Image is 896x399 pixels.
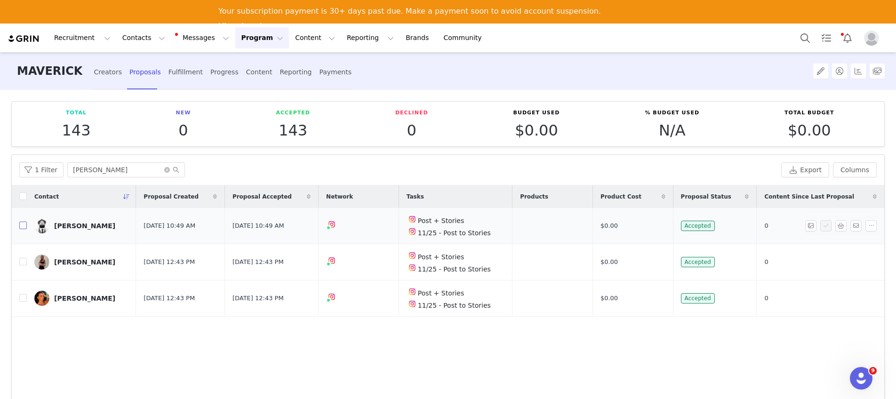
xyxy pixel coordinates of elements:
span: Send Email [850,220,865,231]
img: instagram.svg [408,252,416,259]
p: 143 [62,122,91,139]
span: 11/25 - Post to Stories [418,229,491,237]
span: Products [520,192,548,201]
a: Brands [400,27,437,48]
span: [DATE] 10:49 AM [232,221,284,231]
span: 11/25 - Post to Stories [418,302,491,309]
span: Accepted [681,221,715,231]
span: Proposal Accepted [232,192,292,201]
img: b104f62d-de66-4692-8540-77f4de9e2537.jpg [34,218,49,233]
span: Post + Stories [418,217,464,224]
span: Selected Products [835,220,850,231]
div: Fulfillment [168,60,203,85]
span: Accepted [681,293,715,303]
span: [DATE] 12:43 PM [232,257,284,267]
button: Messages [171,27,235,48]
i: icon: close-circle [164,167,170,173]
button: Columns [833,162,877,177]
button: Notifications [837,27,858,48]
a: Community [438,27,492,48]
img: instagram.svg [408,228,416,235]
p: 143 [276,122,310,139]
img: instagram.svg [328,257,336,264]
span: $0.00 [515,121,558,139]
span: [DATE] 12:43 PM [144,294,195,303]
h3: MAVERICK [17,52,82,90]
p: Total [62,109,91,117]
a: Tasks [816,27,837,48]
p: 0 [176,122,191,139]
img: instagram.svg [328,293,336,301]
button: Profile [858,31,888,46]
div: Content [246,60,272,85]
p: N/A [645,122,699,139]
span: 0 [764,221,768,231]
span: $0.00 [600,221,618,231]
span: Product Cost [600,192,641,201]
img: instagram.svg [328,221,336,228]
img: f70a314c-f0bb-4db3-813b-5c8aa383e31a--s.jpg [34,255,49,270]
img: 59a821ae-f96f-41da-b22d-5995c145aad3.jpg [34,291,49,306]
img: instagram.svg [408,215,416,223]
button: Export [781,162,829,177]
a: [PERSON_NAME] [34,291,128,306]
div: Your subscription payment is 30+ days past due. Make a payment soon to avoid account suspension. [218,7,601,16]
img: instagram.svg [408,288,416,295]
p: Accepted [276,109,310,117]
div: Payments [319,60,352,85]
span: Post + Stories [418,253,464,261]
div: Creators [94,60,122,85]
span: Tasks [407,192,424,201]
button: Recruitment [48,27,116,48]
span: Accepted [681,257,715,267]
div: Reporting [280,60,312,85]
p: Budget Used [513,109,560,117]
span: [DATE] 12:43 PM [144,257,195,267]
button: Content [289,27,341,48]
span: $0.00 [788,121,831,139]
p: Declined [395,109,428,117]
span: 0 [764,294,768,303]
div: [PERSON_NAME] [54,258,115,266]
div: [PERSON_NAME] [54,295,115,302]
iframe: Intercom live chat [850,367,872,390]
div: Progress [210,60,239,85]
div: Proposals [129,60,161,85]
p: 0 [395,122,428,139]
p: New [176,109,191,117]
p: Total Budget [784,109,834,117]
p: % Budget Used [645,109,699,117]
a: View Invoices [218,22,276,32]
span: Proposal Status [681,192,731,201]
button: Reporting [341,27,400,48]
img: grin logo [8,34,40,43]
input: Search... [67,162,185,177]
span: Post + Stories [418,289,464,297]
span: Network [326,192,353,201]
div: [PERSON_NAME] [54,222,115,230]
button: Search [795,27,816,48]
span: 9 [869,367,877,375]
span: 0 [764,257,768,267]
a: [PERSON_NAME] [34,218,128,233]
button: Program [235,27,289,48]
span: 11/25 - Post to Stories [418,265,491,273]
span: [DATE] 10:49 AM [144,221,195,231]
a: [PERSON_NAME] [34,255,128,270]
span: Proposal Created [144,192,199,201]
button: 1 Filter [19,162,64,177]
span: $0.00 [600,257,618,267]
button: Contacts [117,27,171,48]
span: Contact [34,192,59,201]
img: instagram.svg [408,264,416,271]
i: icon: search [173,167,179,173]
span: [DATE] 12:43 PM [232,294,284,303]
img: placeholder-profile.jpg [864,31,879,46]
span: Content Since Last Proposal [764,192,854,201]
img: instagram.svg [408,300,416,308]
span: $0.00 [600,294,618,303]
